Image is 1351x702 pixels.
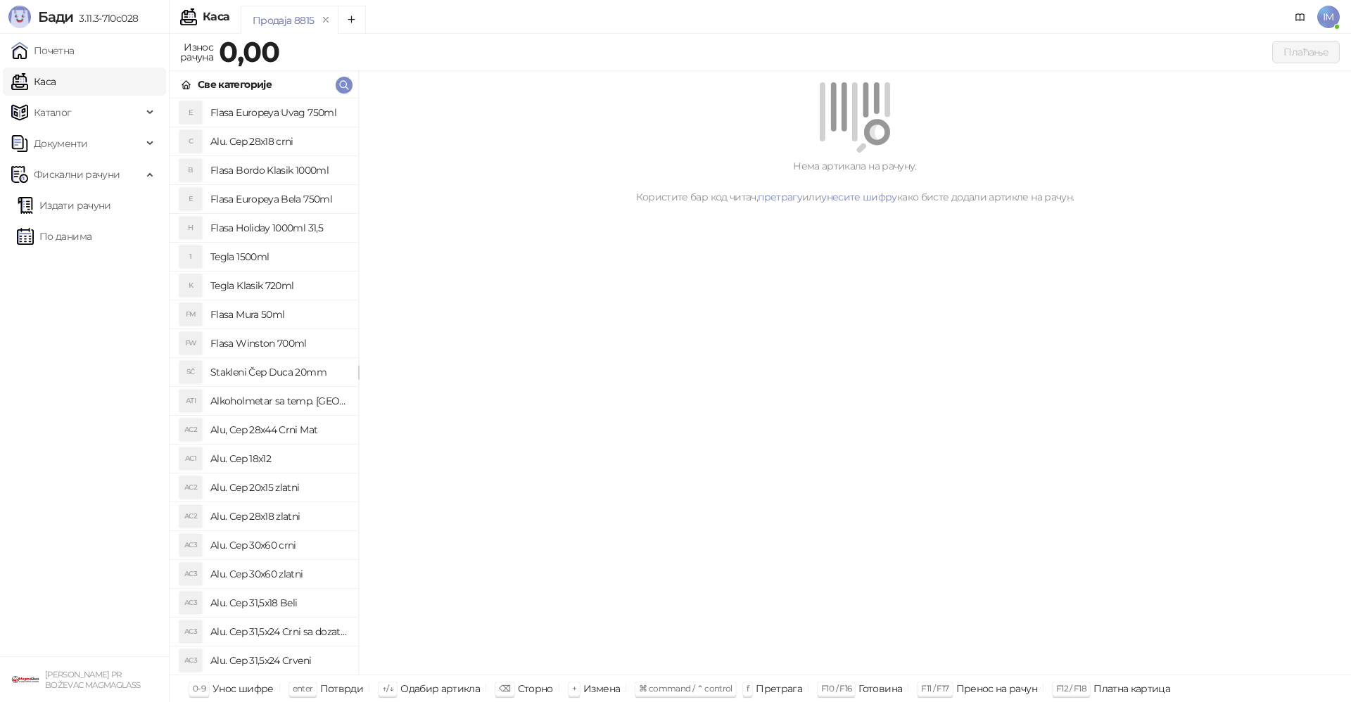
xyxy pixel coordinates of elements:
[758,191,802,203] a: претрагу
[210,188,347,210] h4: Flasa Europeya Bela 750ml
[179,390,202,412] div: ATI
[17,222,91,250] a: По данима
[1272,41,1340,63] button: Плаћање
[210,592,347,614] h4: Alu. Cep 31,5x18 Beli
[11,665,39,694] img: 64x64-companyLogo-1893ffd3-f8d7-40ed-872e-741d608dc9d9.png
[179,534,202,556] div: AC3
[179,592,202,614] div: AC3
[179,188,202,210] div: E
[858,679,902,698] div: Готовина
[198,77,272,92] div: Све категорије
[38,8,73,25] span: Бади
[179,476,202,499] div: AC2
[179,274,202,297] div: K
[179,505,202,528] div: AC2
[203,11,229,23] div: Каса
[210,274,347,297] h4: Tegla Klasik 720ml
[179,649,202,672] div: AC3
[821,683,851,694] span: F10 / F16
[1093,679,1170,698] div: Платна картица
[210,245,347,268] h4: Tegla 1500ml
[756,679,802,698] div: Претрага
[210,505,347,528] h4: Alu. Cep 28x18 zlatni
[213,679,274,698] div: Унос шифре
[400,679,480,698] div: Одабир артикла
[11,68,56,96] a: Каса
[210,130,347,153] h4: Alu. Cep 28x18 crni
[210,563,347,585] h4: Alu. Cep 30x60 zlatni
[179,159,202,181] div: B
[1317,6,1340,28] span: IM
[821,191,897,203] a: унесите шифру
[210,447,347,470] h4: Alu. Cep 18x12
[338,6,366,34] button: Add tab
[1289,6,1312,28] a: Документација
[179,101,202,124] div: E
[73,12,138,25] span: 3.11.3-710c028
[179,447,202,470] div: AC1
[170,98,358,675] div: grid
[179,361,202,383] div: SČ
[382,683,393,694] span: ↑/↓
[210,159,347,181] h4: Flasa Bordo Klasik 1000ml
[253,13,314,28] div: Продаја 8815
[45,670,140,690] small: [PERSON_NAME] PR BOŽEVAC MAGMAGLASS
[210,303,347,326] h4: Flasa Mura 50ml
[210,390,347,412] h4: Alkoholmetar sa temp. [GEOGRAPHIC_DATA]
[210,217,347,239] h4: Flasa Holiday 1000ml 31,5
[210,649,347,672] h4: Alu. Cep 31,5x24 Crveni
[1056,683,1086,694] span: F12 / F18
[179,130,202,153] div: C
[179,419,202,441] div: AC2
[317,14,335,26] button: remove
[179,217,202,239] div: H
[210,419,347,441] h4: Alu, Cep 28x44 Crni Mat
[8,6,31,28] img: Logo
[210,534,347,556] h4: Alu. Cep 30x60 crni
[177,38,216,66] div: Износ рачуна
[179,620,202,643] div: AC3
[956,679,1037,698] div: Пренос на рачун
[179,563,202,585] div: AC3
[34,160,120,189] span: Фискални рачуни
[499,683,510,694] span: ⌫
[293,683,313,694] span: enter
[320,679,364,698] div: Потврди
[179,303,202,326] div: FM
[34,98,72,127] span: Каталог
[34,129,87,158] span: Документи
[17,191,111,219] a: Издати рачуни
[518,679,553,698] div: Сторно
[210,332,347,355] h4: Flasa Winston 700ml
[193,683,205,694] span: 0-9
[376,158,1334,205] div: Нема артикала на рачуну. Користите бар код читач, или како бисте додали артикле на рачун.
[179,245,202,268] div: 1
[921,683,949,694] span: F11 / F17
[639,683,732,694] span: ⌘ command / ⌃ control
[210,101,347,124] h4: Flasa Europeya Uvag 750ml
[583,679,620,698] div: Измена
[179,332,202,355] div: FW
[11,37,75,65] a: Почетна
[219,34,279,69] strong: 0,00
[210,620,347,643] h4: Alu. Cep 31,5x24 Crni sa dozatorom
[210,476,347,499] h4: Alu. Cep 20x15 zlatni
[572,683,576,694] span: +
[747,683,749,694] span: f
[210,361,347,383] h4: Stakleni Čep Duca 20mm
